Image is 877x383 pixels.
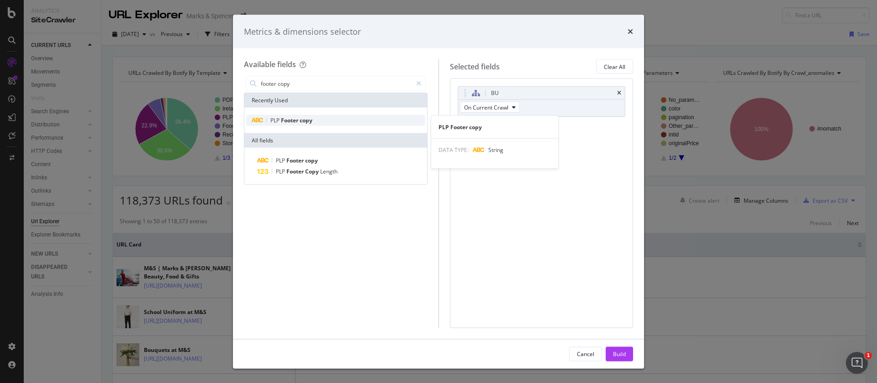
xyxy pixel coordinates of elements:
div: PLP Footer copy [431,123,558,131]
div: BU [491,89,499,98]
div: Selected fields [450,61,500,72]
div: modal [233,15,644,368]
span: String [488,146,503,153]
input: Search by field name [260,77,412,90]
iframe: Intercom live chat [846,352,868,374]
div: Metrics & dimensions selector [244,26,361,37]
div: Available fields [244,59,296,69]
div: Cancel [577,350,594,357]
div: Build [613,350,626,357]
span: Footer [281,116,300,124]
span: Length [320,168,338,175]
span: copy [300,116,312,124]
button: Cancel [569,346,602,361]
div: Clear All [604,63,625,70]
button: Clear All [596,59,633,74]
span: copy [305,157,318,164]
button: On Current Crawl [460,102,520,113]
span: PLP [270,116,281,124]
div: BUtimesOn Current Crawl [458,86,626,117]
span: Footer [286,168,305,175]
span: Footer [286,157,305,164]
div: All fields [244,133,427,148]
span: On Current Crawl [464,103,508,111]
span: PLP [276,157,286,164]
span: DATA TYPE: [438,146,469,153]
div: times [628,26,633,37]
span: PLP [276,168,286,175]
button: Build [606,346,633,361]
div: Recently Used [244,93,427,108]
span: 1 [865,352,872,359]
div: times [617,90,621,96]
span: Copy [305,168,320,175]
